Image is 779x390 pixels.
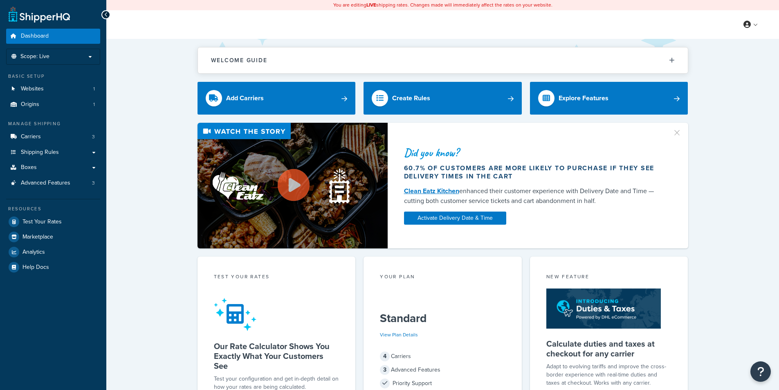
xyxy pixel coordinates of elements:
h5: Standard [380,312,505,325]
li: Advanced Features [6,176,100,191]
span: Analytics [22,249,45,256]
a: Marketplace [6,230,100,244]
a: Test Your Rates [6,214,100,229]
a: Activate Delivery Date & Time [404,212,506,225]
b: LIVE [366,1,376,9]
div: Your Plan [380,273,505,282]
h2: Welcome Guide [211,57,267,63]
div: Carriers [380,351,505,362]
span: 1 [93,101,95,108]
div: Basic Setup [6,73,100,80]
div: enhanced their customer experience with Delivery Date and Time — cutting both customer service ti... [404,186,662,206]
button: Welcome Guide [198,47,688,73]
a: Dashboard [6,29,100,44]
div: Resources [6,205,100,212]
span: Dashboard [21,33,49,40]
span: 3 [92,133,95,140]
span: 3 [380,365,390,375]
div: Priority Support [380,378,505,389]
span: Origins [21,101,39,108]
a: Advanced Features3 [6,176,100,191]
div: Manage Shipping [6,120,100,127]
span: Help Docs [22,264,49,271]
a: Carriers3 [6,129,100,144]
a: Add Carriers [198,82,356,115]
div: Advanced Features [380,364,505,376]
div: Add Carriers [226,92,264,104]
a: View Plan Details [380,331,418,338]
a: Create Rules [364,82,522,115]
span: Boxes [21,164,37,171]
span: Marketplace [22,234,53,241]
a: Analytics [6,245,100,259]
h5: Our Rate Calculator Shows You Exactly What Your Customers See [214,341,339,371]
li: Origins [6,97,100,112]
div: Create Rules [392,92,430,104]
a: Clean Eatz Kitchen [404,186,459,196]
a: Websites1 [6,81,100,97]
a: Explore Features [530,82,688,115]
span: 3 [92,180,95,187]
span: 1 [93,86,95,92]
span: Shipping Rules [21,149,59,156]
a: Origins1 [6,97,100,112]
div: Did you know? [404,147,662,158]
span: Scope: Live [20,53,49,60]
a: Help Docs [6,260,100,275]
span: Websites [21,86,44,92]
span: 4 [380,352,390,361]
span: Carriers [21,133,41,140]
div: 60.7% of customers are more likely to purchase if they see delivery times in the cart [404,164,662,180]
div: New Feature [546,273,672,282]
span: Test Your Rates [22,219,62,225]
p: Adapt to evolving tariffs and improve the cross-border experience with real-time duties and taxes... [546,363,672,387]
a: Shipping Rules [6,145,100,160]
div: Test your rates [214,273,339,282]
div: Explore Features [559,92,608,104]
h5: Calculate duties and taxes at checkout for any carrier [546,339,672,358]
span: Advanced Features [21,180,70,187]
img: Video thumbnail [198,123,388,248]
li: Carriers [6,129,100,144]
li: Websites [6,81,100,97]
a: Boxes [6,160,100,175]
button: Open Resource Center [750,361,771,382]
